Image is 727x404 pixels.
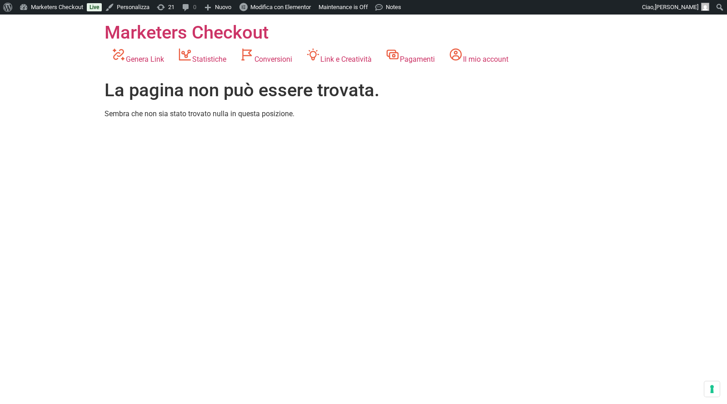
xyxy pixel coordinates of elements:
[448,47,463,62] img: account.svg
[299,44,378,69] a: Link e Creatività
[233,44,299,69] a: Conversioni
[105,108,622,119] p: Sembra che non sia stato trovato nulla in questa posizione.
[306,47,320,62] img: creativity.svg
[111,47,126,62] img: generate-link.svg
[105,44,515,69] nav: Menu principale
[378,44,442,69] a: Pagamenti
[87,3,102,11] a: Live
[105,79,622,101] h1: La pagina non può essere trovata.
[442,44,515,69] a: Il mio account
[704,381,720,397] button: Le tue preferenze relative al consenso per le tecnologie di tracciamento
[655,4,698,10] span: [PERSON_NAME]
[240,47,254,62] img: conversion-2.svg
[385,47,400,62] img: payments.svg
[178,47,192,62] img: stats.svg
[250,4,311,10] span: Modifica con Elementor
[105,44,171,69] a: Genera Link
[105,22,269,43] a: Marketers Checkout
[171,44,233,69] a: Statistiche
